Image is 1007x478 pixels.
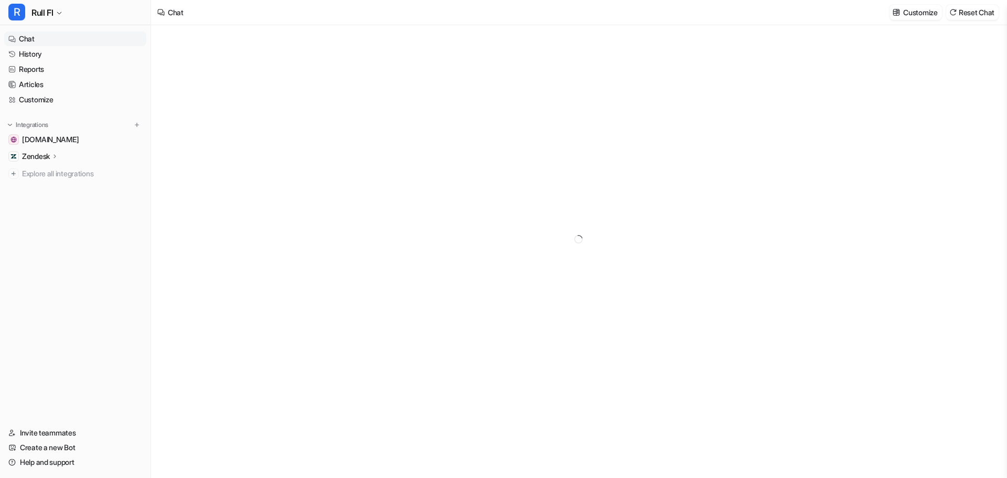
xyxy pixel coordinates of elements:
[4,440,146,455] a: Create a new Bot
[4,31,146,46] a: Chat
[949,8,957,16] img: reset
[4,77,146,92] a: Articles
[8,168,19,179] img: explore all integrations
[4,132,146,147] a: www.rull.fi[DOMAIN_NAME]
[4,47,146,61] a: History
[31,5,53,20] span: Rull FI
[10,153,17,160] img: Zendesk
[4,92,146,107] a: Customize
[8,4,25,20] span: R
[4,166,146,181] a: Explore all integrations
[893,8,900,16] img: customize
[946,5,999,20] button: Reset Chat
[22,165,142,182] span: Explore all integrations
[4,120,51,130] button: Integrations
[22,134,79,145] span: [DOMAIN_NAME]
[4,62,146,77] a: Reports
[168,7,184,18] div: Chat
[903,7,937,18] p: Customize
[890,5,941,20] button: Customize
[4,426,146,440] a: Invite teammates
[22,151,50,162] p: Zendesk
[6,121,14,129] img: expand menu
[10,136,17,143] img: www.rull.fi
[133,121,141,129] img: menu_add.svg
[16,121,48,129] p: Integrations
[4,455,146,470] a: Help and support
